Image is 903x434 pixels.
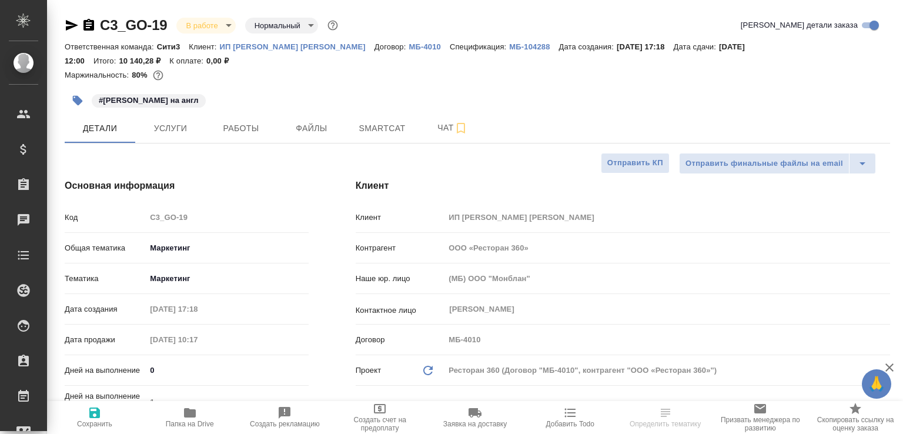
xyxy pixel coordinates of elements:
[213,121,269,136] span: Работы
[424,121,481,135] span: Чат
[146,238,308,258] div: Маркетинг
[65,365,146,376] p: Дней на выполнение
[444,331,890,348] input: Пустое поле
[65,242,146,254] p: Общая тематика
[251,21,304,31] button: Нормальный
[99,95,199,106] p: #[PERSON_NAME] на англ
[65,273,146,285] p: Тематика
[356,273,445,285] p: Наше юр. лицо
[146,331,249,348] input: Пустое поле
[169,56,206,65] p: К оплате:
[444,209,890,226] input: Пустое поле
[454,121,468,135] svg: Подписаться
[444,270,890,287] input: Пустое поле
[82,18,96,32] button: Скопировать ссылку
[607,156,663,170] span: Отправить КП
[601,153,670,173] button: Отправить КП
[65,390,146,414] p: Дней на выполнение (авт.)
[356,212,445,223] p: Клиент
[356,334,445,346] p: Договор
[146,209,308,226] input: Пустое поле
[157,42,189,51] p: Сити3
[354,121,410,136] span: Smartcat
[142,121,199,136] span: Услуги
[618,401,713,434] button: Определить тематику
[65,303,146,315] p: Дата создания
[119,56,169,65] p: 10 140,28 ₽
[77,420,112,428] span: Сохранить
[409,41,449,51] a: МБ-4010
[444,360,890,380] div: Ресторан 360 (Договор "МБ-4010", контрагент "ООО «Ресторан 360»")
[220,41,374,51] a: ИП [PERSON_NAME] [PERSON_NAME]
[250,420,320,428] span: Создать рекламацию
[72,121,128,136] span: Детали
[685,157,843,171] span: Отправить финальные файлы на email
[146,301,249,318] input: Пустое поле
[559,42,617,51] p: Дата создания:
[220,42,374,51] p: ИП [PERSON_NAME] [PERSON_NAME]
[146,269,308,289] div: Маркетинг
[283,121,340,136] span: Файлы
[325,18,340,33] button: Доп статусы указывают на важность/срочность заказа
[617,42,674,51] p: [DATE] 17:18
[65,212,146,223] p: Код
[720,416,801,432] span: Призвать менеджера по развитию
[808,401,903,434] button: Скопировать ссылку на оценку заказа
[630,420,701,428] span: Определить тематику
[509,41,558,51] a: МБ-104288
[166,420,214,428] span: Папка на Drive
[189,42,219,51] p: Клиент:
[65,88,91,113] button: Добавить тэг
[245,18,318,34] div: В работе
[356,242,445,254] p: Контрагент
[332,401,427,434] button: Создать счет на предоплату
[238,401,333,434] button: Создать рекламацию
[132,71,150,79] p: 80%
[523,401,618,434] button: Добавить Todo
[815,416,896,432] span: Скопировать ссылку на оценку заказа
[356,305,445,316] p: Контактное лицо
[356,365,382,376] p: Проект
[100,17,167,33] a: C3_GO-19
[356,179,890,193] h4: Клиент
[65,179,309,193] h4: Основная информация
[65,71,132,79] p: Маржинальность:
[142,401,238,434] button: Папка на Drive
[444,239,890,256] input: Пустое поле
[679,153,876,174] div: split button
[65,42,157,51] p: Ответственная команда:
[450,42,509,51] p: Спецификация:
[146,362,308,379] input: ✎ Введи что-нибудь
[47,401,142,434] button: Сохранить
[741,19,858,31] span: [PERSON_NAME] детали заказа
[339,416,420,432] span: Создать счет на предоплату
[674,42,719,51] p: Дата сдачи:
[679,153,850,174] button: Отправить финальные файлы на email
[409,42,449,51] p: МБ-4010
[150,68,166,83] button: 1659.44 RUB;
[182,21,221,31] button: В работе
[443,420,507,428] span: Заявка на доставку
[427,401,523,434] button: Заявка на доставку
[65,334,146,346] p: Дата продажи
[65,18,79,32] button: Скопировать ссылку для ЯМессенджера
[206,56,238,65] p: 0,00 ₽
[146,393,308,410] input: Пустое поле
[862,369,891,399] button: 🙏
[546,420,594,428] span: Добавить Todo
[91,95,207,105] span: Лукиянова на англ
[176,18,235,34] div: В работе
[509,42,558,51] p: МБ-104288
[713,401,808,434] button: Призвать менеджера по развитию
[867,372,887,396] span: 🙏
[93,56,119,65] p: Итого:
[374,42,409,51] p: Договор:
